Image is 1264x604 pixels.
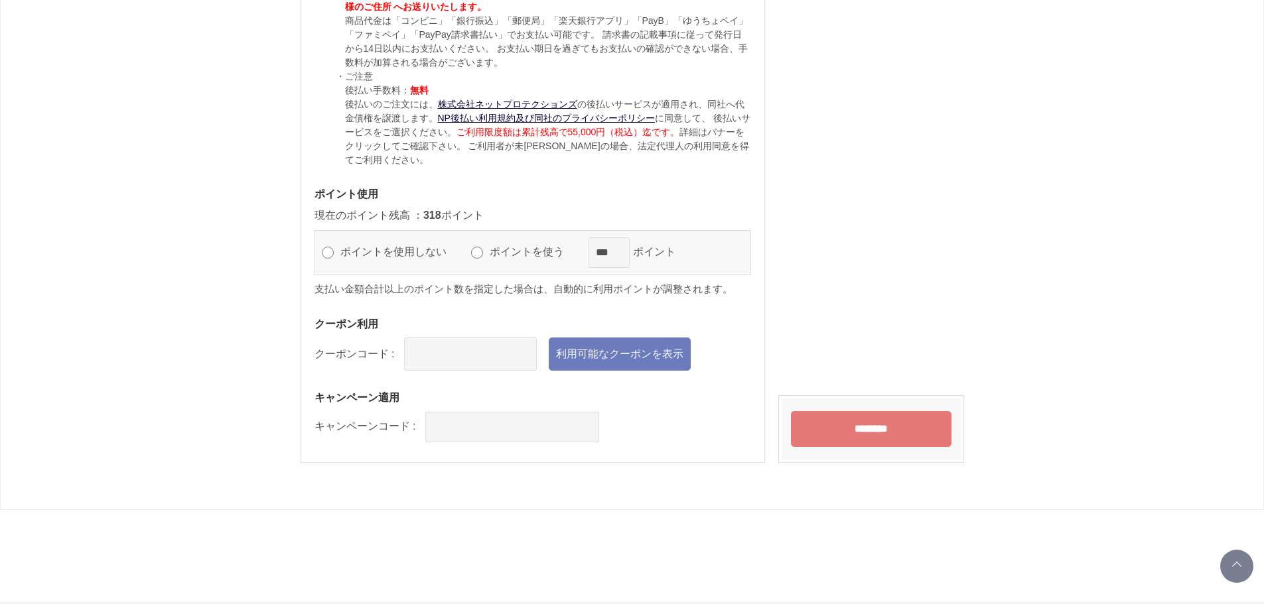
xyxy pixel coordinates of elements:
[315,391,751,404] h3: キャンペーン適用
[410,85,429,95] span: 無料
[315,187,751,201] h3: ポイント使用
[423,210,441,221] span: 318
[345,14,751,70] p: 商品代金は「コンビニ」「銀行振込」「郵便局」「楽天銀行アプリ」「PayB」「ゆうちょペイ」「ファミペイ」「PayPay請求書払い」でお支払い可能です。 請求書の記載事項に従って発行日から14日以...
[315,348,395,359] label: クーポンコード :
[315,420,416,432] label: キャンペーンコード :
[630,246,691,257] label: ポイント
[315,208,751,223] p: 現在のポイント残高 ： ポイント
[337,246,462,257] label: ポイントを使用しない
[438,113,655,123] a: NP後払い利用規約及び同社のプライバシーポリシー
[549,337,691,371] a: 利用可能なクーポンを表示
[486,246,579,257] label: ポイントを使う
[456,127,680,137] span: ご利用限度額は累計残高で55,000円（税込）迄です。
[315,282,751,297] p: 支払い金額合計以上のポイント数を指定した場合は、自動的に利用ポイントが調整されます。
[345,84,751,167] p: 後払い手数料： 後払いのご注文には、 の後払いサービスが適用され、同社へ代金債権を譲渡します。 に同意して、 後払いサービスをご選択ください。 詳細はバナーをクリックしてご確認下さい。 ご利用者...
[315,317,751,331] h3: クーポン利用
[438,99,577,109] a: 株式会社ネットプロテクションズ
